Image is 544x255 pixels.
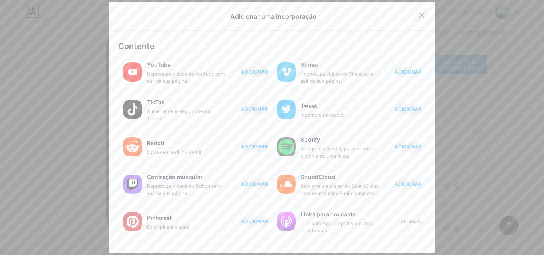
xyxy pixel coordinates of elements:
[395,106,422,112] font: ADICIONAR
[147,99,165,105] font: TikTok
[123,212,142,231] img: Pinterest
[147,224,189,230] font: Exibir pins e placas
[241,67,268,77] button: ADICIONAR
[395,142,422,152] button: ADICIONAR
[395,179,422,189] button: ADICIONAR
[147,71,225,84] font: Reproduza vídeos do YouTube sem sair da sua página.
[241,142,268,152] button: ADICIONAR
[301,183,379,196] font: Adicione um player do SoundCloud para reproduzir o áudio completo.
[147,108,211,121] font: Aumente seus seguidores no TikTok
[241,144,268,150] font: ADICIONAR
[301,71,373,84] font: Reproduza vídeos do Vimeo sem sair da sua página.
[123,137,142,156] img: Reddit
[401,219,422,224] font: Em breve
[395,67,422,77] button: ADICIONAR
[147,183,221,196] font: Reproduza vídeos do Twitch sem sair da sua página.
[241,106,268,112] font: ADICIONAR
[395,104,422,115] button: ADICIONAR
[277,62,296,82] img: vimeo
[241,218,268,224] font: ADICIONAR
[395,69,422,75] font: ADICIONAR
[277,100,296,119] img: Twitter
[301,136,320,143] font: Spotify
[123,62,142,82] img: YouTube
[301,146,378,159] font: Incorpore o Spotify para reproduzir a prévia de uma faixa.
[147,140,164,146] font: Reddit
[147,61,171,68] font: YouTube
[301,220,373,234] font: Link para Apple, Spotify e outras plataformas.
[147,149,203,155] font: Exiba seu perfil do Reddit
[123,100,142,119] img: TikTok
[301,61,318,68] font: Vimeo
[123,175,142,194] img: contração muscular
[147,173,203,180] font: Contração muscular
[241,216,268,227] button: ADICIONAR
[241,104,268,115] button: ADICIONAR
[147,214,172,221] font: Pinterest
[241,179,268,189] button: ADICIONAR
[395,181,422,187] font: ADICIONAR
[277,175,296,194] img: nuvem sonora
[301,112,345,118] font: Incorpore um tweet.
[395,144,422,150] font: ADICIONAR
[118,41,155,51] font: Contente
[230,12,317,20] font: Adicionar uma incorporação
[241,181,268,187] font: ADICIONAR
[277,212,296,231] img: links de podcast
[277,137,296,156] img: Spotify
[241,69,268,75] font: ADICIONAR
[301,173,335,180] font: SoundCloud
[301,211,356,218] font: Links para podcasts
[301,102,317,109] font: Tweet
